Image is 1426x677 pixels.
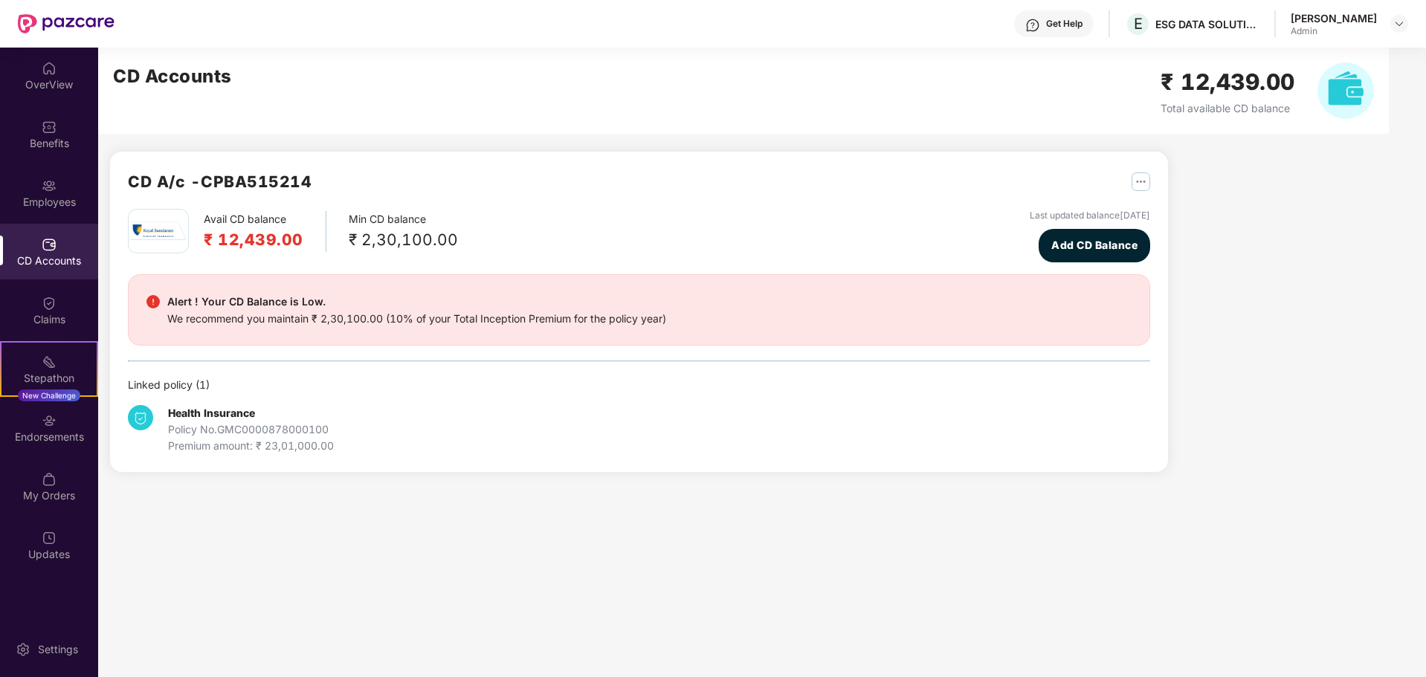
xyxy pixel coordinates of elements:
[204,227,303,252] h2: ₹ 12,439.00
[168,421,334,438] div: Policy No. GMC0000878000100
[167,293,666,311] div: Alert ! Your CD Balance is Low.
[1,371,97,386] div: Stepathon
[204,211,326,252] div: Avail CD balance
[1025,18,1040,33] img: svg+xml;base64,PHN2ZyBpZD0iSGVscC0zMngzMiIgeG1sbnM9Imh0dHA6Ly93d3cudzMub3JnLzIwMDAvc3ZnIiB3aWR0aD...
[1039,229,1150,262] button: Add CD Balance
[146,295,160,308] img: svg+xml;base64,PHN2ZyBpZD0iRGFuZ2VyX2FsZXJ0IiBkYXRhLW5hbWU9IkRhbmdlciBhbGVydCIgeG1sbnM9Imh0dHA6Ly...
[33,642,83,657] div: Settings
[1291,25,1377,37] div: Admin
[42,531,57,545] img: svg+xml;base64,PHN2ZyBpZD0iVXBkYXRlZCIgeG1sbnM9Imh0dHA6Ly93d3cudzMub3JnLzIwMDAvc3ZnIiB3aWR0aD0iMj...
[42,178,57,193] img: svg+xml;base64,PHN2ZyBpZD0iRW1wbG95ZWVzIiB4bWxucz0iaHR0cDovL3d3dy53My5vcmcvMjAwMC9zdmciIHdpZHRoPS...
[18,389,80,401] div: New Challenge
[42,296,57,311] img: svg+xml;base64,PHN2ZyBpZD0iQ2xhaW0iIHhtbG5zPSJodHRwOi8vd3d3LnczLm9yZy8yMDAwL3N2ZyIgd2lkdGg9IjIwIi...
[349,227,458,252] div: ₹ 2,30,100.00
[1155,17,1259,31] div: ESG DATA SOLUTIONS PRIVATE LIMITED
[42,472,57,487] img: svg+xml;base64,PHN2ZyBpZD0iTXlfT3JkZXJzIiBkYXRhLW5hbWU9Ik15IE9yZGVycyIgeG1sbnM9Imh0dHA6Ly93d3cudz...
[128,405,153,430] img: svg+xml;base64,PHN2ZyB4bWxucz0iaHR0cDovL3d3dy53My5vcmcvMjAwMC9zdmciIHdpZHRoPSIzNCIgaGVpZ2h0PSIzNC...
[1161,102,1290,114] span: Total available CD balance
[167,311,666,327] div: We recommend you maintain ₹ 2,30,100.00 (10% of your Total Inception Premium for the policy year)
[16,642,30,657] img: svg+xml;base64,PHN2ZyBpZD0iU2V0dGluZy0yMHgyMCIgeG1sbnM9Imh0dHA6Ly93d3cudzMub3JnLzIwMDAvc3ZnIiB3aW...
[42,413,57,428] img: svg+xml;base64,PHN2ZyBpZD0iRW5kb3JzZW1lbnRzIiB4bWxucz0iaHR0cDovL3d3dy53My5vcmcvMjAwMC9zdmciIHdpZH...
[42,237,57,252] img: svg+xml;base64,PHN2ZyBpZD0iQ0RfQWNjb3VudHMiIGRhdGEtbmFtZT0iQ0QgQWNjb3VudHMiIHhtbG5zPSJodHRwOi8vd3...
[1046,18,1083,30] div: Get Help
[113,62,232,91] h2: CD Accounts
[1051,237,1138,253] span: Add CD Balance
[168,438,334,454] div: Premium amount: ₹ 23,01,000.00
[42,120,57,135] img: svg+xml;base64,PHN2ZyBpZD0iQmVuZWZpdHMiIHhtbG5zPSJodHRwOi8vd3d3LnczLm9yZy8yMDAwL3N2ZyIgd2lkdGg9Ij...
[1132,172,1150,191] img: svg+xml;base64,PHN2ZyB4bWxucz0iaHR0cDovL3d3dy53My5vcmcvMjAwMC9zdmciIHdpZHRoPSIyNSIgaGVpZ2h0PSIyNS...
[168,406,255,419] b: Health Insurance
[1030,209,1150,223] div: Last updated balance [DATE]
[1291,11,1377,25] div: [PERSON_NAME]
[18,14,114,33] img: New Pazcare Logo
[1393,18,1405,30] img: svg+xml;base64,PHN2ZyBpZD0iRHJvcGRvd24tMzJ4MzIiIHhtbG5zPSJodHRwOi8vd3d3LnczLm9yZy8yMDAwL3N2ZyIgd2...
[130,221,187,241] img: rsi.png
[42,354,57,369] img: svg+xml;base64,PHN2ZyB4bWxucz0iaHR0cDovL3d3dy53My5vcmcvMjAwMC9zdmciIHdpZHRoPSIyMSIgaGVpZ2h0PSIyMC...
[128,377,1150,393] div: Linked policy ( 1 )
[1134,15,1143,33] span: E
[1317,62,1374,119] img: svg+xml;base64,PHN2ZyB4bWxucz0iaHR0cDovL3d3dy53My5vcmcvMjAwMC9zdmciIHhtbG5zOnhsaW5rPSJodHRwOi8vd3...
[42,61,57,76] img: svg+xml;base64,PHN2ZyBpZD0iSG9tZSIgeG1sbnM9Imh0dHA6Ly93d3cudzMub3JnLzIwMDAvc3ZnIiB3aWR0aD0iMjAiIG...
[349,211,458,252] div: Min CD balance
[1161,65,1295,100] h2: ₹ 12,439.00
[128,169,312,194] h2: CD A/c - CPBA515214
